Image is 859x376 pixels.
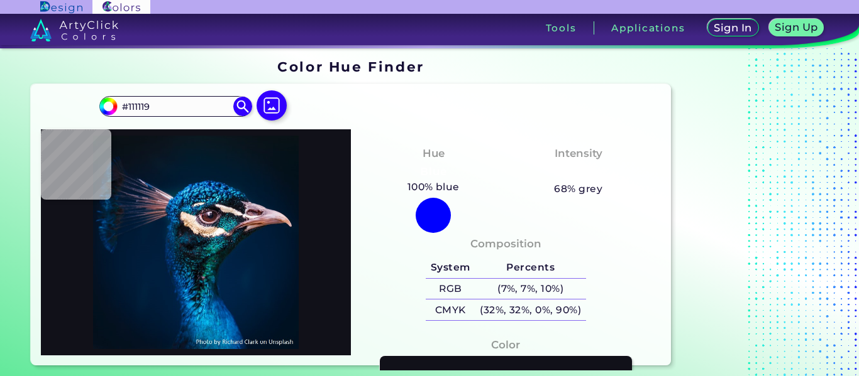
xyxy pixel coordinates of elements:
h5: (7%, 7%, 10%) [475,279,585,299]
h1: Color Hue Finder [277,57,424,76]
input: type color.. [118,98,235,115]
img: icon picture [257,90,287,121]
h3: Applications [611,23,685,33]
iframe: Advertisement [676,55,833,370]
h5: 68% grey [554,181,602,197]
h5: RGB [426,279,475,299]
img: ArtyClick Design logo [40,1,82,13]
h5: System [426,257,475,278]
img: logo_artyclick_colors_white.svg [30,19,119,41]
h4: Intensity [555,144,602,163]
h3: Pastel [555,164,602,180]
h5: (32%, 32%, 0%, 90%) [475,299,585,320]
img: img_pavlin.jpg [47,136,345,349]
a: Sign Up [769,19,824,36]
h4: Color [491,336,520,354]
h5: 100% blue [402,179,465,195]
a: Sign In [707,19,759,36]
h4: Hue [423,144,445,163]
h3: Blue [415,164,452,180]
h5: CMYK [426,299,475,320]
h5: Sign Up [775,22,817,32]
h3: Tools [546,23,577,33]
h5: Percents [475,257,585,278]
h5: Sign In [714,23,751,33]
h4: Composition [470,235,541,253]
img: icon search [233,97,252,115]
